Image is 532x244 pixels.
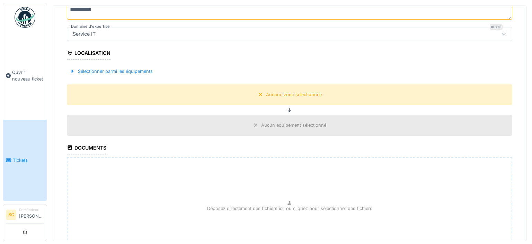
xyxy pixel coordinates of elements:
label: Domaine d'expertise [70,24,111,30]
img: Badge_color-CXgf-gQk.svg [15,7,35,28]
a: SC Demandeur[PERSON_NAME] [6,207,44,224]
div: Aucun équipement sélectionné [261,122,326,128]
div: Demandeur [19,207,44,212]
a: Ouvrir nouveau ticket [3,32,47,120]
li: [PERSON_NAME] [19,207,44,222]
div: Documents [67,143,106,154]
p: Déposez directement des fichiers ici, ou cliquez pour sélectionner des fichiers [207,205,372,212]
div: Service IT [70,30,98,38]
span: Ouvrir nouveau ticket [12,69,44,82]
div: Aucune zone sélectionnée [266,91,322,98]
div: Requis [490,24,503,30]
div: Sélectionner parmi les équipements [67,67,156,76]
span: Tickets [13,157,44,163]
li: SC [6,210,16,220]
div: Localisation [67,48,110,60]
a: Tickets [3,120,47,201]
